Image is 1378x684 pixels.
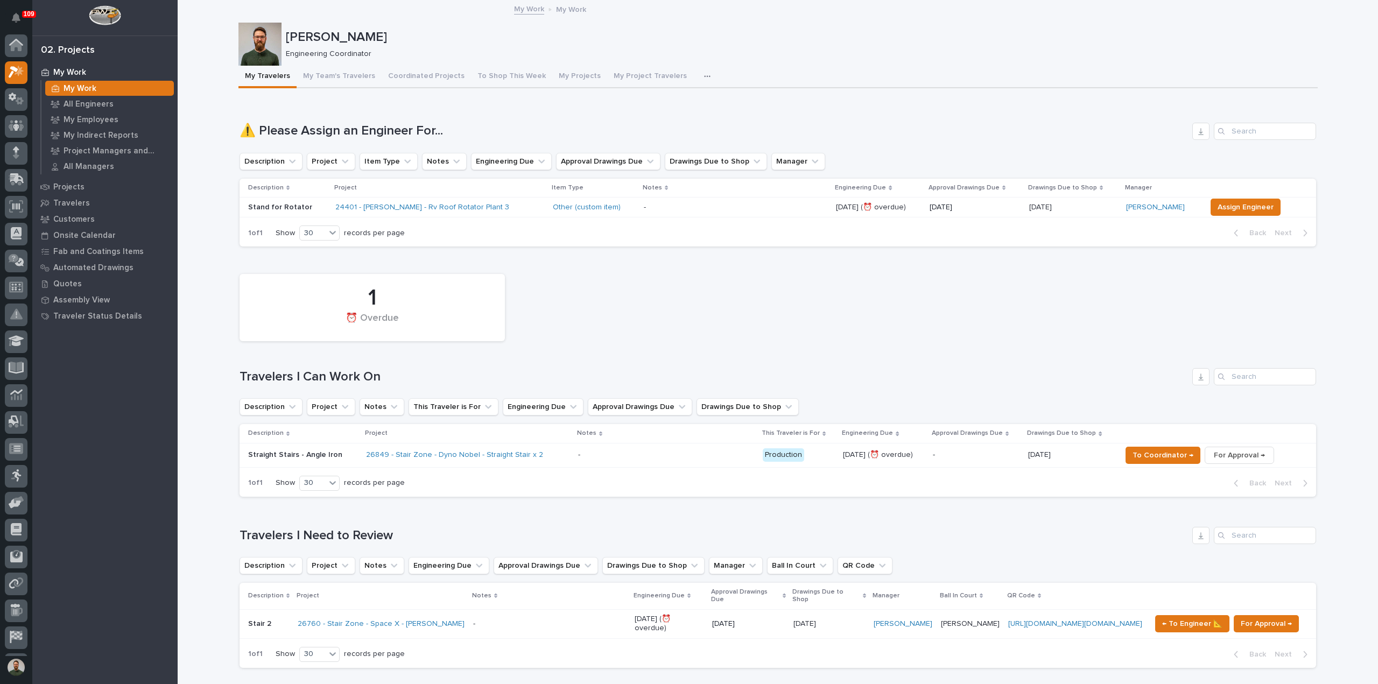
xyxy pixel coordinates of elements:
p: QR Code [1007,590,1035,602]
p: Engineering Due [634,590,685,602]
p: All Engineers [64,100,114,109]
p: Drawings Due to Shop [792,586,860,606]
button: Notes [360,398,404,415]
button: My Travelers [238,66,297,88]
button: Back [1225,478,1270,488]
p: Project [334,182,357,194]
button: Drawings Due to Shop [697,398,799,415]
button: Approval Drawings Due [494,557,598,574]
p: Project [365,427,388,439]
span: Back [1243,478,1266,488]
button: Coordinated Projects [382,66,471,88]
p: Project Managers and Engineers [64,146,170,156]
img: Workspace Logo [89,5,121,25]
button: Engineering Due [409,557,489,574]
div: Notifications109 [13,13,27,30]
h1: ⚠️ Please Assign an Engineer For... [240,123,1188,139]
div: - [644,203,646,212]
p: [DATE] [712,619,785,629]
p: [PERSON_NAME] [286,30,1313,45]
p: Engineering Coordinator [286,50,1309,59]
p: Show [276,478,295,488]
p: Onsite Calendar [53,231,116,241]
button: ← To Engineer 📐 [1155,615,1229,632]
p: [DATE] [1029,201,1054,212]
p: Manager [873,590,899,602]
input: Search [1214,527,1316,544]
p: Traveler Status Details [53,312,142,321]
button: Description [240,398,303,415]
button: QR Code [838,557,892,574]
p: [DATE] [1028,448,1053,460]
button: To Coordinator → [1126,447,1200,464]
p: Notes [643,182,662,194]
a: 24401 - [PERSON_NAME] - Rv Roof Rotator Plant 3 [335,203,509,212]
p: Project [297,590,319,602]
a: [PERSON_NAME] [874,619,932,629]
p: Ball In Court [940,590,977,602]
button: Next [1270,650,1316,659]
p: - [933,450,1020,460]
button: My Team's Travelers [297,66,382,88]
p: records per page [344,478,405,488]
p: Show [276,650,295,659]
span: ← To Engineer 📐 [1162,617,1222,630]
a: Fab and Coatings Items [32,243,178,259]
a: Customers [32,211,178,227]
button: My Projects [552,66,607,88]
a: My Indirect Reports [41,128,178,143]
p: Description [248,590,284,602]
button: For Approval → [1205,447,1274,464]
p: 1 of 1 [240,220,271,246]
p: Item Type [552,182,583,194]
h1: Travelers I Can Work On [240,369,1188,385]
p: Approval Drawings Due [929,182,1000,194]
button: Back [1225,650,1270,659]
p: Stand for Rotator [248,203,327,212]
p: Customers [53,215,95,224]
button: Item Type [360,153,418,170]
p: My Work [53,68,86,77]
p: My Indirect Reports [64,131,138,140]
button: Drawings Due to Shop [665,153,767,170]
p: [DATE] (⏰ overdue) [635,615,704,633]
button: Next [1270,228,1316,238]
a: Project Managers and Engineers [41,143,178,158]
span: Assign Engineer [1218,201,1274,214]
button: Notes [360,557,404,574]
div: - [578,450,580,460]
a: Other (custom item) [553,203,621,212]
a: Automated Drawings [32,259,178,276]
p: 1 of 1 [240,641,271,667]
p: All Managers [64,162,114,172]
span: Back [1243,650,1266,659]
a: My Work [41,81,178,96]
p: Description [248,182,284,194]
button: My Project Travelers [607,66,693,88]
p: [DATE] [930,203,1021,212]
p: This Traveler is For [762,427,820,439]
button: To Shop This Week [471,66,552,88]
a: 26849 - Stair Zone - Dyno Nobel - Straight Stair x 2 [366,450,543,460]
button: Approval Drawings Due [588,398,692,415]
p: Approval Drawings Due [711,586,780,606]
p: Straight Stairs - Angle Iron [248,450,357,460]
div: Production [763,448,804,462]
input: Search [1214,368,1316,385]
div: 1 [258,285,487,312]
p: Approval Drawings Due [932,427,1003,439]
button: Back [1225,228,1270,238]
span: For Approval → [1214,449,1265,462]
p: [PERSON_NAME] [941,619,1000,629]
button: Next [1270,478,1316,488]
p: 1 of 1 [240,470,271,496]
button: Manager [709,557,763,574]
p: Stair 2 [248,619,289,629]
button: For Approval → [1234,615,1299,632]
a: My Employees [41,112,178,127]
button: Ball In Court [767,557,833,574]
p: Travelers [53,199,90,208]
p: Notes [472,590,491,602]
p: [DATE] (⏰ overdue) [843,450,924,460]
